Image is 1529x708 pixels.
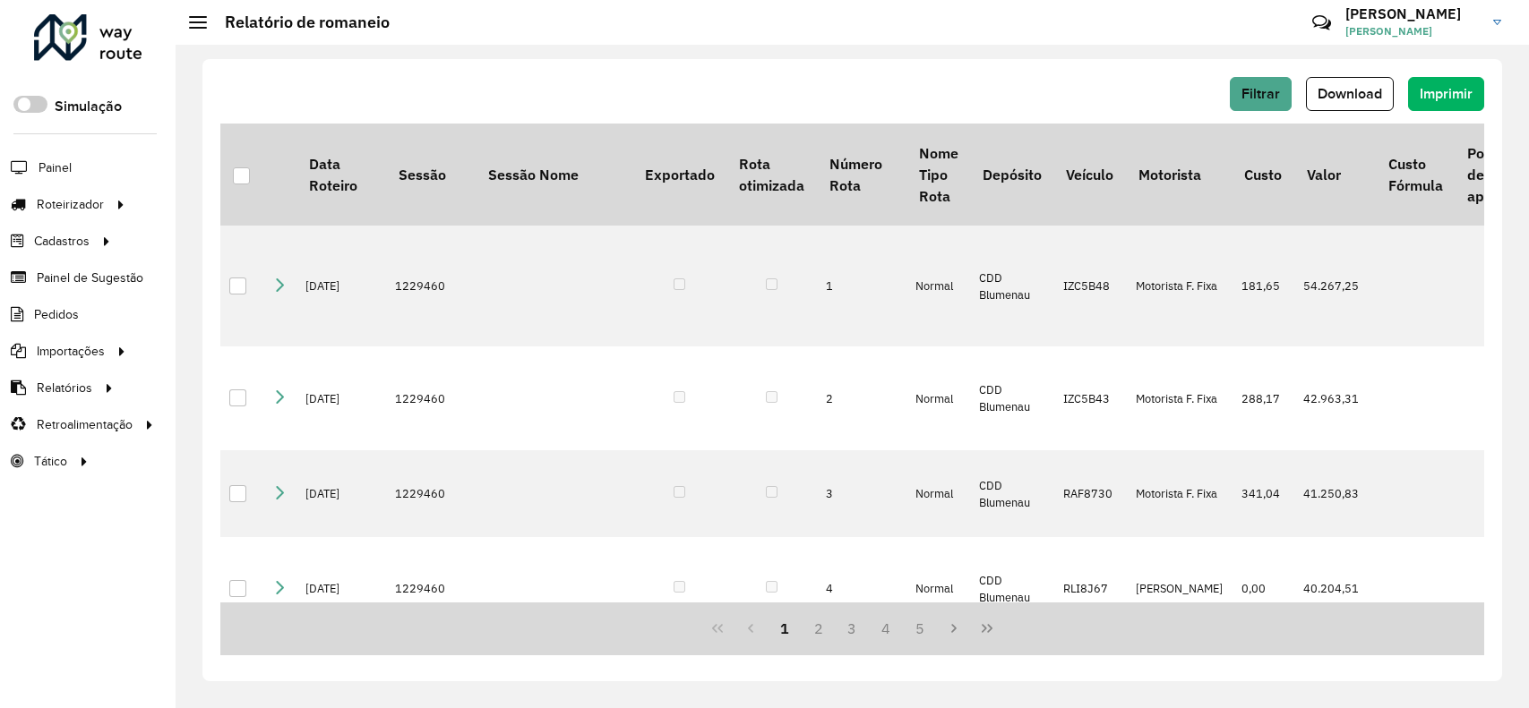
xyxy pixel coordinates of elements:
[869,611,903,645] button: 4
[1233,537,1294,641] td: 0,00
[207,13,390,32] h2: Relatório de romaneio
[836,611,870,645] button: 3
[906,124,970,226] th: Nome Tipo Rota
[726,124,816,226] th: Rota otimizada
[1376,124,1455,226] th: Custo Fórmula
[1054,346,1127,450] td: IZC5B43
[817,346,906,450] td: 2
[386,537,476,641] td: 1229460
[906,346,970,450] td: Normal
[1302,4,1341,42] a: Contato Rápido
[1127,537,1233,641] td: [PERSON_NAME]
[632,124,726,226] th: Exportado
[906,450,970,537] td: Normal
[1233,226,1294,346] td: 181,65
[386,124,476,226] th: Sessão
[296,537,386,641] td: [DATE]
[1054,226,1127,346] td: IZC5B48
[817,226,906,346] td: 1
[1127,450,1233,537] td: Motorista F. Fixa
[37,342,105,361] span: Importações
[1294,450,1376,537] td: 41.250,83
[1294,124,1376,226] th: Valor
[817,537,906,641] td: 4
[1054,537,1127,641] td: RLI8J67
[970,124,1053,226] th: Depósito
[906,537,970,641] td: Normal
[37,379,92,397] span: Relatórios
[296,226,386,346] td: [DATE]
[1127,226,1233,346] td: Motorista F. Fixa
[1306,77,1394,111] button: Download
[34,232,90,251] span: Cadastros
[1233,124,1294,226] th: Custo
[970,450,1053,537] td: CDD Blumenau
[386,346,476,450] td: 1229460
[970,611,1004,645] button: Last Page
[1233,346,1294,450] td: 288,17
[386,450,476,537] td: 1229460
[1345,23,1480,39] span: [PERSON_NAME]
[802,611,836,645] button: 2
[817,450,906,537] td: 3
[937,611,971,645] button: Next Page
[55,96,122,117] label: Simulação
[296,124,386,226] th: Data Roteiro
[39,158,72,177] span: Painel
[1127,124,1233,226] th: Motorista
[1455,124,1525,226] th: Ponto de apoio
[1408,77,1484,111] button: Imprimir
[1127,346,1233,450] td: Motorista F. Fixa
[37,195,104,214] span: Roteirizador
[1420,86,1473,101] span: Imprimir
[1345,5,1480,22] h3: [PERSON_NAME]
[296,346,386,450] td: [DATE]
[1294,226,1376,346] td: 54.267,25
[1294,537,1376,641] td: 40.204,51
[970,537,1053,641] td: CDD Blumenau
[768,611,802,645] button: 1
[906,226,970,346] td: Normal
[903,611,937,645] button: 5
[1318,86,1382,101] span: Download
[476,124,632,226] th: Sessão Nome
[1233,450,1294,537] td: 341,04
[1294,346,1376,450] td: 42.963,31
[970,226,1053,346] td: CDD Blumenau
[1230,77,1292,111] button: Filtrar
[37,269,143,287] span: Painel de Sugestão
[34,305,79,324] span: Pedidos
[970,346,1053,450] td: CDD Blumenau
[817,124,906,226] th: Número Rota
[1054,124,1127,226] th: Veículo
[34,452,67,471] span: Tático
[386,226,476,346] td: 1229460
[1054,450,1127,537] td: RAF8730
[37,415,133,434] span: Retroalimentação
[1241,86,1280,101] span: Filtrar
[296,450,386,537] td: [DATE]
